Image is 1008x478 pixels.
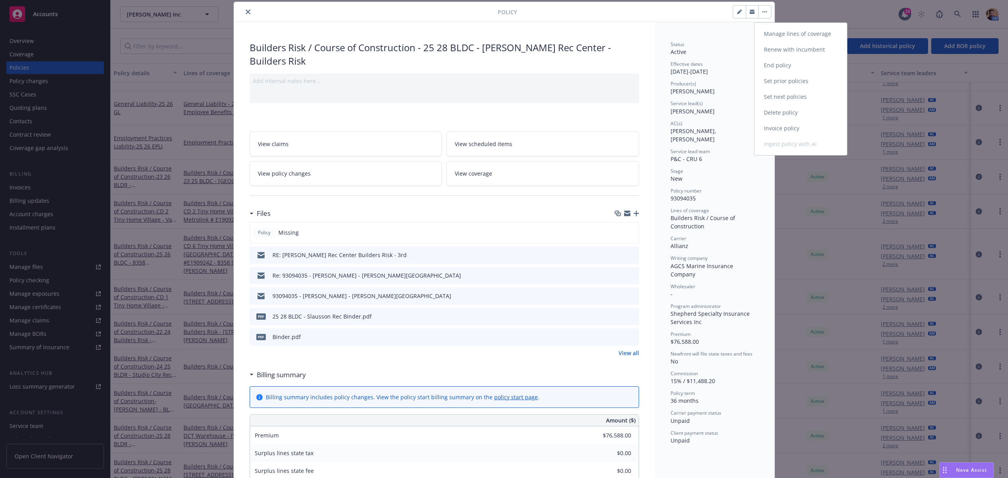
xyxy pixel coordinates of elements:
span: [PERSON_NAME] [671,87,715,95]
span: Effective dates [671,61,703,67]
span: Amount ($) [606,416,636,424]
button: download file [616,312,623,321]
div: Billing summary [250,370,306,380]
span: Producer(s) [671,80,696,87]
h3: Billing summary [257,370,306,380]
span: Missing [278,228,299,237]
span: pdf [256,334,266,340]
input: 0.00 [585,430,636,441]
span: Carrier [671,235,686,242]
input: 0.00 [585,447,636,459]
span: New [671,175,682,182]
h3: Files [257,208,271,219]
div: [DATE] - [DATE] [671,61,759,76]
span: View policy changes [258,169,311,178]
a: View policy changes [250,161,442,186]
span: Premium [671,331,691,337]
div: Re: 93094035 - [PERSON_NAME] - [PERSON_NAME][GEOGRAPHIC_DATA] [272,271,461,280]
span: pdf [256,313,266,319]
span: AGCS Marine Insurance Company [671,262,735,278]
span: Newfront will file state taxes and fees [671,350,752,357]
button: download file [616,333,623,341]
span: - [671,290,673,298]
span: Lines of coverage [671,207,709,214]
button: download file [616,271,623,280]
button: Nova Assist [939,462,994,478]
span: Status [671,41,684,48]
span: Policy term [671,390,695,396]
span: Active [671,48,686,56]
button: preview file [629,312,636,321]
span: No [671,358,678,365]
span: Stage [671,168,683,174]
button: preview file [629,271,636,280]
span: Unpaid [671,417,690,424]
span: Policy [256,229,272,236]
div: 25 28 BLDC - Slausson Rec Binder.pdf [272,312,372,321]
div: Add internal notes here... [253,77,636,85]
div: Builders Risk / Course of Construction [671,214,759,230]
button: preview file [629,251,636,259]
div: RE: [PERSON_NAME] Rec Center Builders Risk - 3rd [272,251,407,259]
span: Writing company [671,255,708,261]
span: $76,588.00 [671,338,699,345]
span: Service lead team [671,148,710,155]
button: download file [616,292,623,300]
button: preview file [629,333,636,341]
span: 93094035 [671,195,696,202]
div: Billing summary includes policy changes. View the policy start billing summary on the . [266,393,539,401]
span: Allianz [671,242,688,250]
span: View coverage [455,169,492,178]
span: Wholesaler [671,283,695,290]
span: View scheduled items [455,140,512,148]
a: policy start page [494,393,538,401]
button: download file [616,251,623,259]
a: View scheduled items [447,132,639,156]
button: preview file [629,292,636,300]
span: View claims [258,140,289,148]
span: Premium [255,432,279,439]
span: Carrier payment status [671,409,721,416]
a: View coverage [447,161,639,186]
span: Surplus lines state tax [255,449,313,457]
span: P&C - CRU 6 [671,155,702,163]
a: View all [619,349,639,357]
span: Program administrator [671,303,721,309]
span: AC(s) [671,120,682,127]
span: Shepherd Specialty Insurance Services Inc [671,310,751,326]
span: [PERSON_NAME] [671,107,715,115]
div: Drag to move [940,463,950,478]
span: [PERSON_NAME], [PERSON_NAME] [671,127,718,143]
span: 36 months [671,397,699,404]
a: View claims [250,132,442,156]
div: Binder.pdf [272,333,301,341]
div: 93094035 - [PERSON_NAME] - [PERSON_NAME][GEOGRAPHIC_DATA] [272,292,451,300]
input: 0.00 [585,465,636,477]
div: Builders Risk / Course of Construction - 25 28 BLDC - [PERSON_NAME] Rec Center - Builders Risk [250,41,639,67]
div: Files [250,208,271,219]
span: 15% / $11,488.20 [671,377,715,385]
span: Policy [498,8,517,16]
span: Surplus lines state fee [255,467,314,474]
button: close [243,7,253,17]
span: Policy number [671,187,702,194]
span: Nova Assist [956,467,987,473]
span: Service lead(s) [671,100,703,107]
span: Unpaid [671,437,690,444]
span: Commission [671,370,698,377]
span: Client payment status [671,430,718,436]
